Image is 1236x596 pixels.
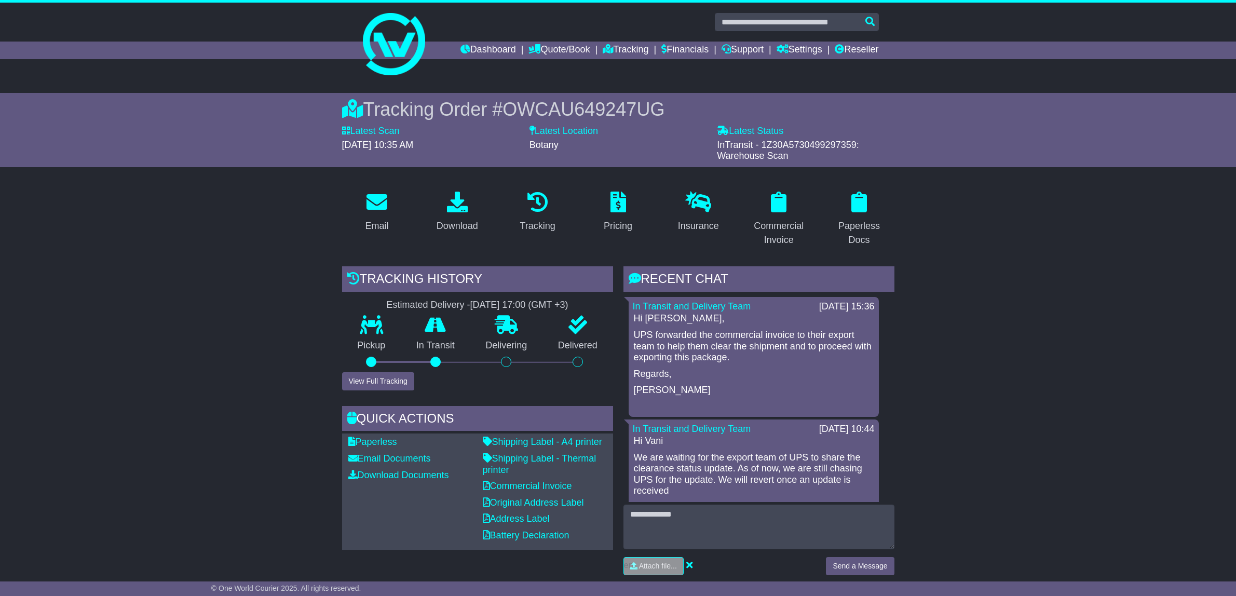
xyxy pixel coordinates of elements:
div: RECENT CHAT [623,266,894,294]
div: Quick Actions [342,406,613,434]
a: Paperless [348,437,397,447]
div: Tracking history [342,266,613,294]
a: Support [722,42,764,59]
p: [PERSON_NAME] [634,385,874,396]
div: [DATE] 15:36 [819,301,875,313]
a: Tracking [603,42,648,59]
span: OWCAU649247UG [502,99,664,120]
div: Tracking [520,219,555,233]
div: Tracking Order # [342,98,894,120]
div: Insurance [678,219,719,233]
span: InTransit - 1Z30A5730499297359: Warehouse Scan [717,140,859,161]
a: Quote/Book [528,42,590,59]
div: [DATE] 17:00 (GMT +3) [470,300,568,311]
a: Email [358,188,395,237]
a: Download [430,188,485,237]
button: View Full Tracking [342,372,414,390]
label: Latest Status [717,126,783,137]
p: Hi Vani [634,436,874,447]
a: Original Address Label [483,497,584,508]
a: Pricing [597,188,639,237]
a: Reseller [835,42,878,59]
div: Download [437,219,478,233]
div: [DATE] 10:44 [819,424,875,435]
label: Latest Location [529,126,598,137]
p: Delivering [470,340,543,351]
div: Email [365,219,388,233]
a: In Transit and Delivery Team [633,301,751,311]
a: Address Label [483,513,550,524]
p: UPS forwarded the commercial invoice to their export team to help them clear the shipment and to ... [634,330,874,363]
p: Delivered [542,340,613,351]
label: Latest Scan [342,126,400,137]
a: Battery Declaration [483,530,569,540]
a: Commercial Invoice [483,481,572,491]
a: Financials [661,42,709,59]
p: We are waiting for the export team of UPS to share the clearance status update. As of now, we are... [634,452,874,497]
span: Botany [529,140,559,150]
a: Dashboard [460,42,516,59]
a: In Transit and Delivery Team [633,424,751,434]
a: Commercial Invoice [744,188,814,251]
a: Shipping Label - Thermal printer [483,453,596,475]
button: Send a Message [826,557,894,575]
p: Regards, [634,369,874,380]
a: Settings [777,42,822,59]
div: Commercial Invoice [751,219,807,247]
a: Shipping Label - A4 printer [483,437,602,447]
p: Hi [PERSON_NAME], [634,313,874,324]
p: Pickup [342,340,401,351]
p: In Transit [401,340,470,351]
a: Tracking [513,188,562,237]
a: Email Documents [348,453,431,464]
span: © One World Courier 2025. All rights reserved. [211,584,361,592]
div: Estimated Delivery - [342,300,613,311]
div: Paperless Docs [831,219,888,247]
a: Insurance [671,188,726,237]
span: [DATE] 10:35 AM [342,140,414,150]
a: Paperless Docs [824,188,894,251]
a: Download Documents [348,470,449,480]
div: Pricing [604,219,632,233]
